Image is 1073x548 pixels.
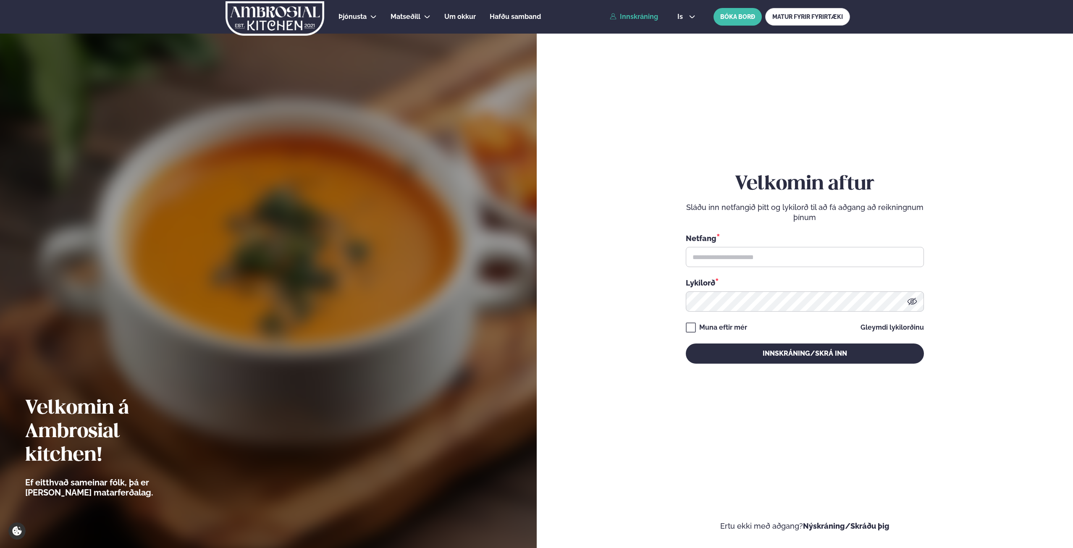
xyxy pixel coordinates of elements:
a: Matseðill [391,12,420,22]
span: is [677,13,685,20]
span: Hafðu samband [490,13,541,21]
a: MATUR FYRIR FYRIRTÆKI [765,8,850,26]
button: BÓKA BORÐ [714,8,762,26]
p: Ef eitthvað sameinar fólk, þá er [PERSON_NAME] matarferðalag. [25,477,199,498]
a: Þjónusta [338,12,367,22]
h2: Velkomin á Ambrosial kitchen! [25,397,199,467]
button: is [671,13,702,20]
span: Þjónusta [338,13,367,21]
span: Um okkur [444,13,476,21]
button: Innskráning/Skrá inn [686,343,924,364]
h2: Velkomin aftur [686,173,924,196]
div: Netfang [686,233,924,244]
a: Hafðu samband [490,12,541,22]
a: Cookie settings [8,522,26,540]
span: Matseðill [391,13,420,21]
img: logo [225,1,325,36]
a: Um okkur [444,12,476,22]
div: Lykilorð [686,277,924,288]
a: Innskráning [610,13,658,21]
a: Nýskráning/Skráðu þig [803,522,889,530]
p: Ertu ekki með aðgang? [562,521,1048,531]
a: Gleymdi lykilorðinu [860,324,924,331]
p: Sláðu inn netfangið þitt og lykilorð til að fá aðgang að reikningnum þínum [686,202,924,223]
